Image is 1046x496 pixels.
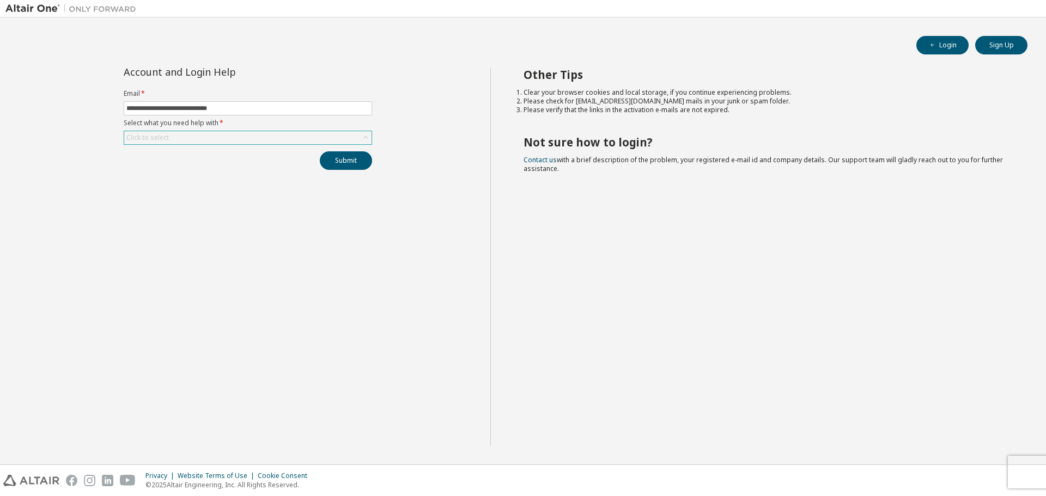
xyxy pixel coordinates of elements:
h2: Other Tips [524,68,1008,82]
button: Login [916,36,969,54]
div: Website Terms of Use [178,471,258,480]
img: altair_logo.svg [3,475,59,486]
div: Click to select [126,133,169,142]
p: © 2025 Altair Engineering, Inc. All Rights Reserved. [145,480,314,489]
div: Click to select [124,131,372,144]
img: youtube.svg [120,475,136,486]
button: Submit [320,151,372,170]
div: Privacy [145,471,178,480]
label: Select what you need help with [124,119,372,127]
div: Cookie Consent [258,471,314,480]
div: Account and Login Help [124,68,323,76]
img: instagram.svg [84,475,95,486]
li: Please check for [EMAIL_ADDRESS][DOMAIN_NAME] mails in your junk or spam folder. [524,97,1008,106]
img: Altair One [5,3,142,14]
span: with a brief description of the problem, your registered e-mail id and company details. Our suppo... [524,155,1003,173]
label: Email [124,89,372,98]
img: linkedin.svg [102,475,113,486]
button: Sign Up [975,36,1027,54]
a: Contact us [524,155,557,164]
h2: Not sure how to login? [524,135,1008,149]
li: Please verify that the links in the activation e-mails are not expired. [524,106,1008,114]
img: facebook.svg [66,475,77,486]
li: Clear your browser cookies and local storage, if you continue experiencing problems. [524,88,1008,97]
